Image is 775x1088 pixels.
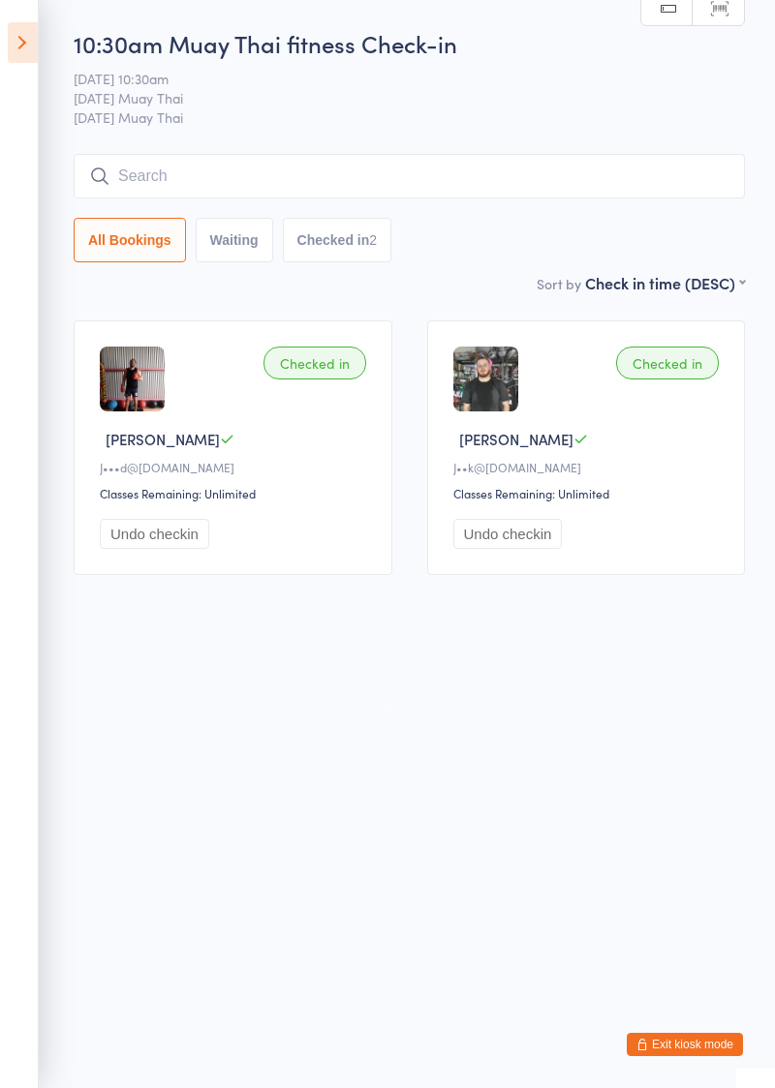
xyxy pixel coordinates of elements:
img: image1698801161.png [100,347,165,411]
div: 2 [369,232,377,248]
div: Checked in [616,347,719,379]
label: Sort by [537,274,581,293]
h2: 10:30am Muay Thai fitness Check-in [74,27,745,59]
button: Waiting [196,218,273,262]
button: Undo checkin [100,519,209,549]
span: [DATE] Muay Thai [74,88,715,107]
img: image1727771630.png [453,347,518,411]
div: Classes Remaining: Unlimited [453,485,726,501]
button: All Bookings [74,218,186,262]
button: Checked in2 [283,218,392,262]
div: Classes Remaining: Unlimited [100,485,372,501]
span: [PERSON_NAME] [459,429,573,449]
span: [PERSON_NAME] [106,429,220,449]
button: Exit kiosk mode [627,1033,743,1056]
span: [DATE] 10:30am [74,69,715,88]
div: Check in time (DESC) [585,272,745,293]
div: J•••d@[DOMAIN_NAME] [100,459,372,475]
input: Search [74,154,745,198]
div: J••k@[DOMAIN_NAME] [453,459,726,475]
button: Undo checkin [453,519,563,549]
span: [DATE] Muay Thai [74,107,745,127]
div: Checked in [263,347,366,379]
